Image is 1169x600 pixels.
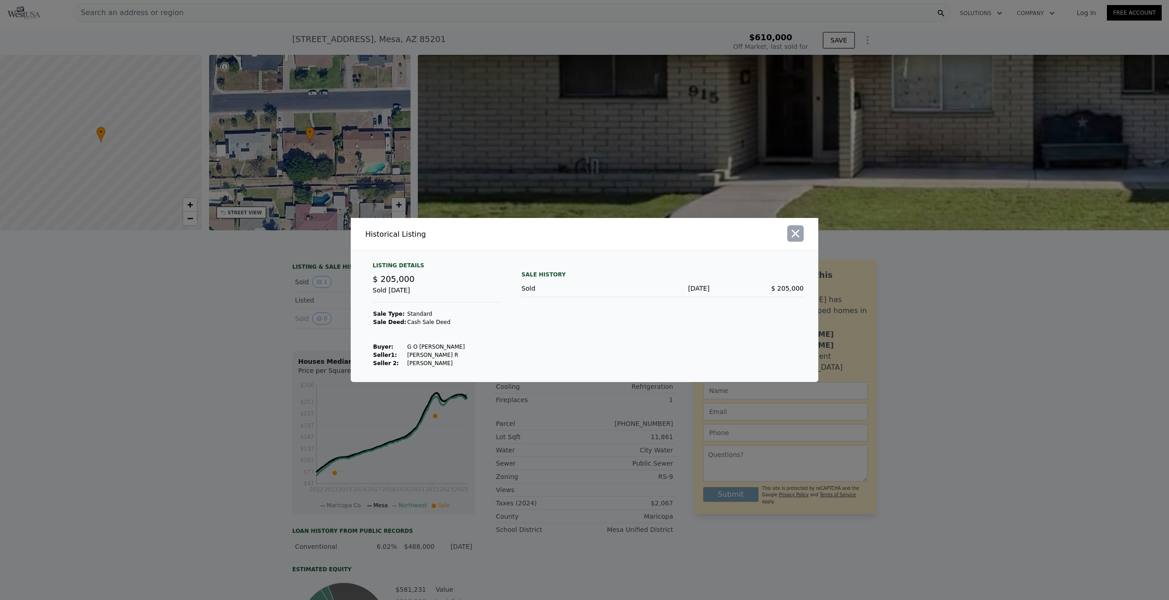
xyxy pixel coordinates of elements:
[771,285,804,292] span: $ 205,000
[407,318,465,326] td: Cash Sale Deed
[616,284,710,293] div: [DATE]
[373,319,406,325] strong: Sale Deed:
[373,344,393,350] strong: Buyer :
[407,351,465,359] td: [PERSON_NAME] R
[521,269,804,280] div: Sale History
[365,229,581,240] div: Historical Listing
[373,262,500,273] div: Listing Details
[373,352,397,358] strong: Seller 1 :
[373,274,415,284] span: $ 205,000
[407,310,465,318] td: Standard
[373,360,399,366] strong: Seller 2:
[373,311,405,317] strong: Sale Type:
[373,286,500,303] div: Sold [DATE]
[407,359,465,367] td: [PERSON_NAME]
[407,343,465,351] td: G O [PERSON_NAME]
[521,284,616,293] div: Sold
